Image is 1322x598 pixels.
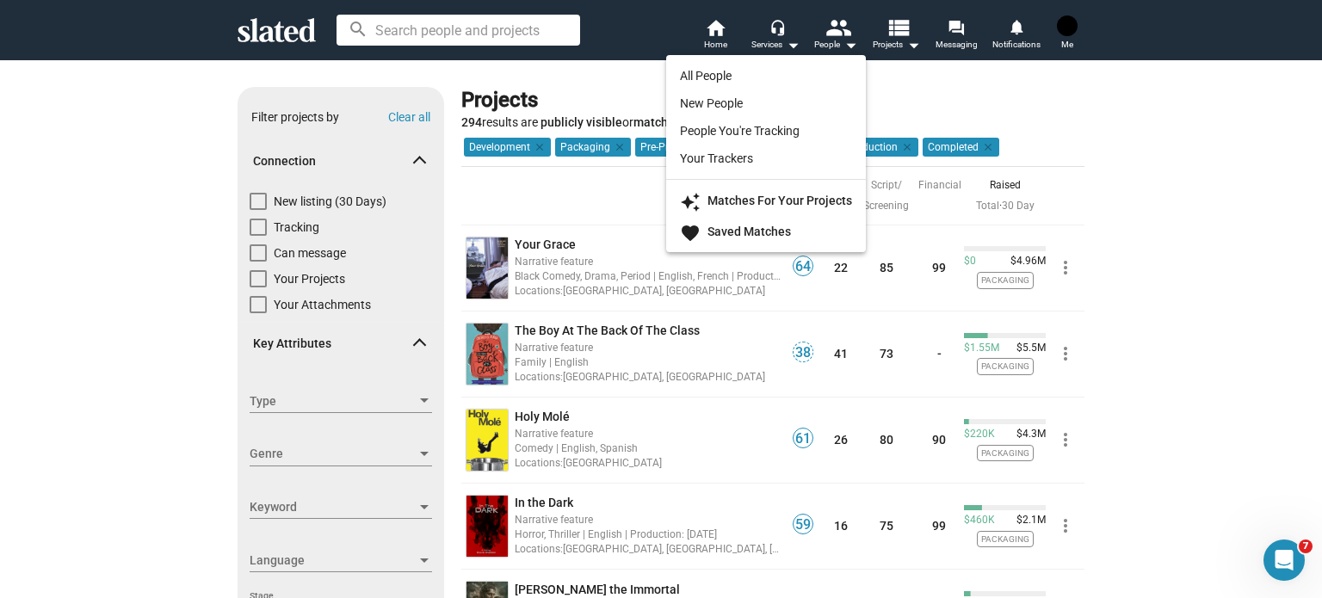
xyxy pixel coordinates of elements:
[680,192,701,213] mat-icon: auto_awesome
[666,117,866,145] a: People You're Tracking
[666,145,866,172] a: Your Trackers
[707,194,852,207] strong: Matches For Your Projects
[680,223,701,244] mat-icon: favorite
[666,62,866,89] a: All People
[666,89,866,117] a: New People
[707,225,791,238] strong: Saved Matches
